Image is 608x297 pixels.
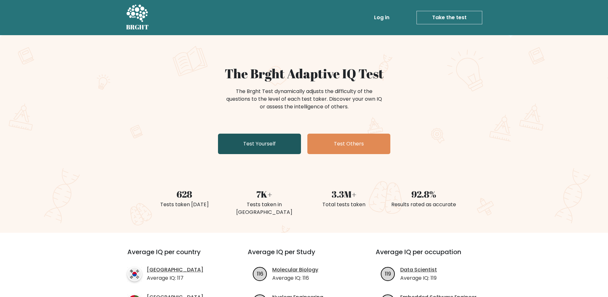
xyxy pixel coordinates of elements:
[388,187,460,201] div: 92.8%
[372,11,392,24] a: Log in
[385,270,391,277] text: 119
[417,11,482,24] a: Take the test
[126,23,149,31] h5: BRGHT
[147,266,203,274] a: [GEOGRAPHIC_DATA]
[148,66,460,81] h1: The Brght Adaptive IQ Test
[126,3,149,33] a: BRGHT
[308,187,380,201] div: 3.3M+
[248,248,360,263] h3: Average IQ per Study
[224,88,384,111] div: The Brght Test dynamically adjusts the difficulty of the questions to the level of each test take...
[228,187,300,201] div: 7K+
[257,270,263,277] text: 116
[400,274,437,282] p: Average IQ: 119
[147,274,203,282] p: Average IQ: 117
[376,248,488,263] h3: Average IQ per occupation
[148,187,221,201] div: 628
[127,248,225,263] h3: Average IQ per country
[400,266,437,274] a: Data Scientist
[388,201,460,208] div: Results rated as accurate
[272,274,318,282] p: Average IQ: 116
[272,266,318,274] a: Molecular Biology
[308,201,380,208] div: Total tests taken
[228,201,300,216] div: Tests taken in [GEOGRAPHIC_DATA]
[307,134,390,154] a: Test Others
[148,201,221,208] div: Tests taken [DATE]
[218,134,301,154] a: Test Yourself
[127,267,142,281] img: country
